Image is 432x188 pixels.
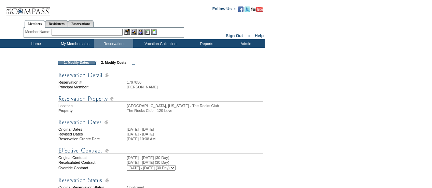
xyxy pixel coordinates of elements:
td: Reservation Create Date [58,137,126,141]
td: Recalculated Contract [58,160,126,164]
div: Member Name: [25,29,52,35]
img: Subscribe to our YouTube Channel [251,7,263,12]
td: [PERSON_NAME] [127,85,263,89]
td: Revised Dates [58,132,126,136]
td: Property [58,109,126,113]
td: Reports [186,39,225,48]
a: Reservations [68,20,94,27]
img: Reservations [144,29,150,35]
td: [DATE] - [DATE] [127,127,263,131]
td: Admin [225,39,265,48]
td: [DATE] - [DATE] (30 Day) [127,160,263,164]
td: Location [58,104,126,108]
td: 1. Modify Dates [58,61,95,65]
img: Impersonate [138,29,143,35]
td: Follow Us :: [212,6,237,14]
img: Compass Home [6,2,50,16]
img: View [131,29,137,35]
td: Reservations [94,39,133,48]
img: Become our fan on Facebook [238,6,243,12]
td: 1797056 [127,80,263,84]
td: [GEOGRAPHIC_DATA], [US_STATE] - The Rocks Club [127,104,263,108]
td: Override Contract [58,165,126,171]
a: Residences [45,20,68,27]
td: Original Dates [58,127,126,131]
td: Vacation Collection [133,39,186,48]
img: Reservation Property [58,95,263,103]
span: :: [248,33,250,38]
img: b_edit.gif [124,29,130,35]
a: Members [25,20,45,28]
td: My Memberships [55,39,94,48]
td: [DATE] - [DATE] (30 Day) [127,156,263,160]
td: The Rocks Club - 120 Love [127,109,263,113]
img: Reservation Detail [58,71,263,79]
a: Follow us on Twitter [245,9,250,13]
td: [DATE] 10:38 AM [127,137,263,141]
a: Help [255,33,264,38]
td: Original Contract [58,156,126,160]
td: 2. Modify Costs [95,61,132,65]
td: Home [15,39,55,48]
td: Reservation #: [58,80,126,84]
a: Subscribe to our YouTube Channel [251,9,263,13]
td: Principal Member: [58,85,126,89]
img: Reservation Status [58,176,263,185]
img: b_calculator.gif [151,29,157,35]
img: Effective Contract [58,146,263,155]
td: [DATE] - [DATE] [127,132,263,136]
img: Reservation Dates [58,118,263,127]
a: Become our fan on Facebook [238,9,243,13]
a: Sign Out [226,33,243,38]
img: Follow us on Twitter [245,6,250,12]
